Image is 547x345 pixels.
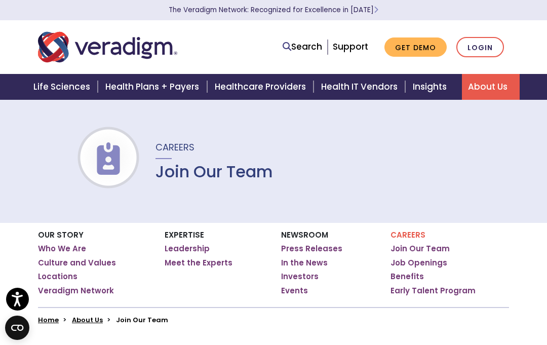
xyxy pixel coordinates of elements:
a: Early Talent Program [390,286,476,296]
a: Who We Are [38,244,86,254]
a: Culture and Values [38,258,116,268]
a: Locations [38,272,77,282]
a: About Us [462,74,520,100]
a: Life Sciences [27,74,99,100]
a: Events [281,286,308,296]
a: Job Openings [390,258,447,268]
a: About Us [72,315,103,325]
a: In the News [281,258,328,268]
a: Insights [407,74,462,100]
a: Meet the Experts [165,258,232,268]
a: The Veradigm Network: Recognized for Excellence in [DATE]Learn More [169,5,378,15]
button: Open CMP widget [5,316,29,340]
a: Press Releases [281,244,342,254]
a: Veradigm Network [38,286,114,296]
a: Support [333,41,368,53]
a: Health IT Vendors [315,74,407,100]
a: Login [456,37,504,58]
span: Careers [155,141,194,154]
a: Search [283,40,322,54]
h1: Join Our Team [155,162,273,181]
a: Leadership [165,244,210,254]
a: Benefits [390,272,424,282]
a: Healthcare Providers [209,74,315,100]
a: Home [38,315,59,325]
a: Health Plans + Payers [99,74,208,100]
a: Join Our Team [390,244,450,254]
a: Get Demo [384,37,447,57]
a: Investors [281,272,319,282]
span: Learn More [374,5,378,15]
img: Veradigm logo [38,30,177,64]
